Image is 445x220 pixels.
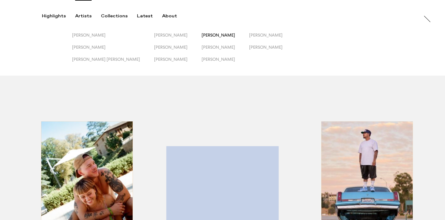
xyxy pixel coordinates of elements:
[154,45,202,57] button: [PERSON_NAME]
[75,13,101,19] button: Artists
[154,57,202,69] button: [PERSON_NAME]
[72,57,140,62] span: [PERSON_NAME] [PERSON_NAME]
[72,45,106,50] span: [PERSON_NAME]
[72,45,154,57] button: [PERSON_NAME]
[202,33,235,37] span: [PERSON_NAME]
[202,57,249,69] button: [PERSON_NAME]
[72,33,106,37] span: [PERSON_NAME]
[202,57,235,62] span: [PERSON_NAME]
[137,13,162,19] button: Latest
[101,13,137,19] button: Collections
[101,13,128,19] div: Collections
[154,57,188,62] span: [PERSON_NAME]
[137,13,153,19] div: Latest
[249,45,297,57] button: [PERSON_NAME]
[42,13,75,19] button: Highlights
[75,13,92,19] div: Artists
[72,57,154,69] button: [PERSON_NAME] [PERSON_NAME]
[202,33,249,45] button: [PERSON_NAME]
[249,45,283,50] span: [PERSON_NAME]
[72,33,154,45] button: [PERSON_NAME]
[202,45,249,57] button: [PERSON_NAME]
[249,33,297,45] button: [PERSON_NAME]
[202,45,235,50] span: [PERSON_NAME]
[154,45,188,50] span: [PERSON_NAME]
[162,13,177,19] div: About
[154,33,202,45] button: [PERSON_NAME]
[249,33,283,37] span: [PERSON_NAME]
[154,33,188,37] span: [PERSON_NAME]
[162,13,186,19] button: About
[42,13,66,19] div: Highlights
